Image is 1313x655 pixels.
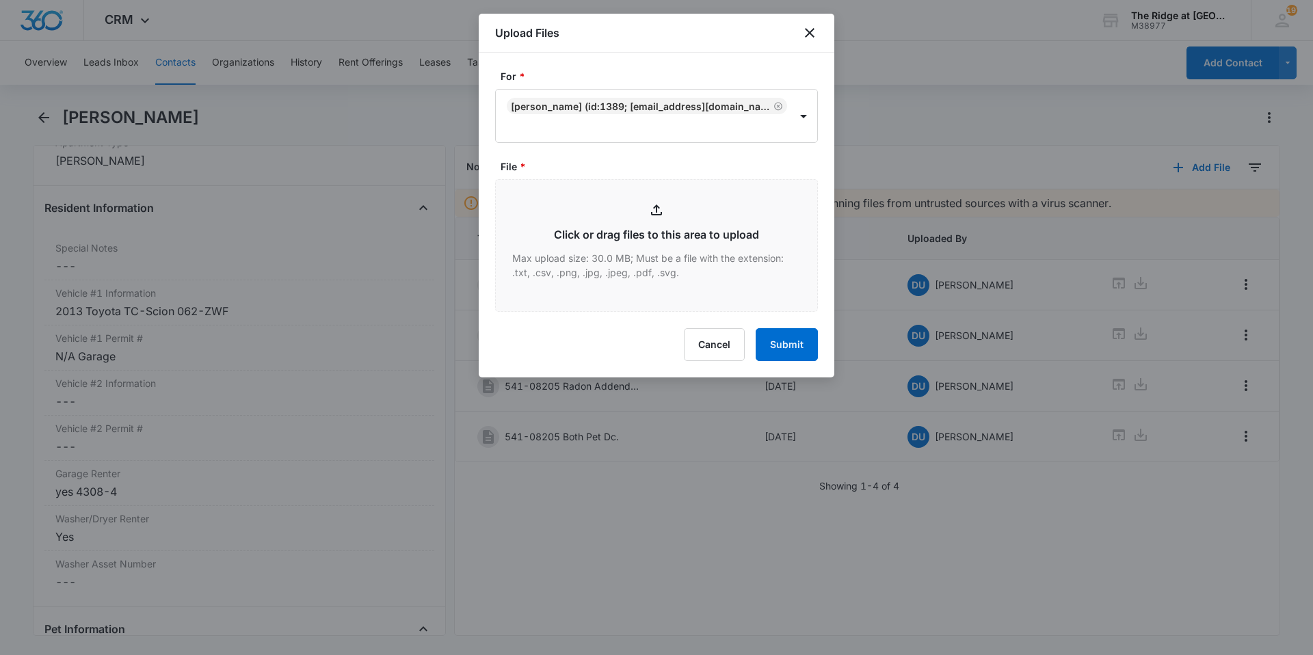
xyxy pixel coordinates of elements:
h1: Upload Files [495,25,559,41]
button: close [801,25,818,41]
button: Cancel [684,328,745,361]
div: Remove Kelli Lundquist (ID:1389; librakeelli@msn.com; 7202312177) [771,101,783,111]
label: File [501,159,823,174]
button: Submit [756,328,818,361]
div: [PERSON_NAME] (ID:1389; [EMAIL_ADDRESS][DOMAIN_NAME]; 7202312177) [511,101,771,112]
label: For [501,69,823,83]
